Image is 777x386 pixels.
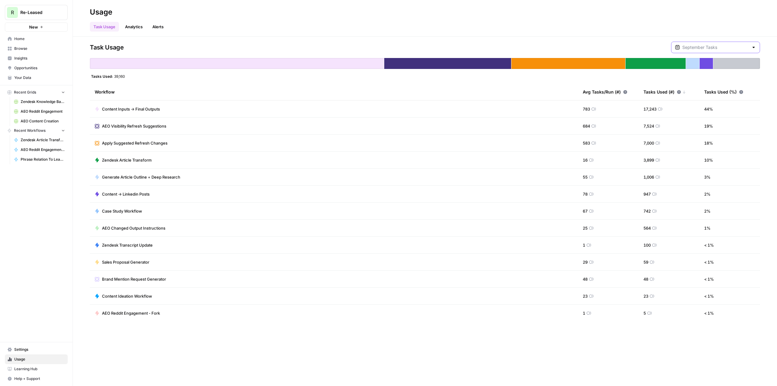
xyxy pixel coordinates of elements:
span: 783 [583,106,590,112]
span: Content -> Linkedin Posts [102,191,150,197]
span: AEO Reddit Engagement - Fork [102,310,160,316]
span: 23 [583,293,588,299]
button: Recent Workflows [5,126,68,135]
span: Content Ideation Workflow [102,293,152,299]
span: Browse [14,46,65,51]
div: Tasks Used (#) [643,84,686,100]
span: R [11,9,14,16]
a: AEO Reddit Engagement [11,107,68,116]
span: 19 % [704,123,713,129]
a: Opportunities [5,63,68,73]
a: Content -> Linkedin Posts [95,191,150,197]
span: 29 [583,259,588,265]
span: Zendesk Transcript Update [102,242,153,248]
a: Learning Hub [5,364,68,374]
button: Help + Support [5,374,68,384]
span: Brand Mention Request Generator [102,276,166,282]
span: AEO Content Creation [21,118,65,124]
a: Zendesk Transcript Update [95,242,153,248]
span: 5 [643,310,646,316]
span: < 1 % [704,293,714,299]
span: 7,524 [643,123,654,129]
span: Usage [14,357,65,362]
span: Help + Support [14,376,65,381]
a: Phrase Relation To Lease Management & Subtopic [11,155,68,164]
span: 947 [643,191,651,197]
span: 17,243 [643,106,657,112]
a: Browse [5,44,68,53]
span: Home [14,36,65,42]
button: Workspace: Re-Leased [5,5,68,20]
span: 16 [583,157,588,163]
span: AEO Reddit Engagement [21,109,65,114]
span: Zendesk Article Transform [102,157,152,163]
a: Sales Proposal Generator [95,259,149,265]
a: Zendesk Knowledge Base Update [11,97,68,107]
span: 78 [583,191,588,197]
span: 1 [583,310,585,316]
span: Re-Leased [20,9,57,15]
span: 564 [643,225,651,231]
span: Tasks Used: [91,74,113,79]
div: Tasks Used (%) [704,84,743,100]
span: 1 [583,242,585,248]
span: 59 [643,259,648,265]
span: 684 [583,123,590,129]
span: Zendesk Article Transform [21,137,65,143]
span: 67 [583,208,588,214]
a: AEO Changed Output Instructions [95,225,165,231]
span: 742 [643,208,651,214]
span: < 1 % [704,276,714,282]
span: AEO Changed Output Instructions [102,225,165,231]
a: Insights [5,53,68,63]
span: Apply Suggested Refresh Changes [102,140,168,146]
a: Case Study Workflow [95,208,142,214]
span: 1,006 [643,174,654,180]
span: 2 % [704,208,711,214]
span: Generate Article Outline + Deep Research [102,174,180,180]
span: 55 [583,174,588,180]
a: AEO Content Creation [11,116,68,126]
span: Zendesk Knowledge Base Update [21,99,65,104]
span: 3 % [704,174,711,180]
span: Task Usage [90,43,124,52]
span: Learning Hub [14,366,65,372]
span: 44 % [704,106,713,112]
a: Task Usage [90,22,119,32]
span: 2 % [704,191,711,197]
span: 10 % [704,157,713,163]
a: Alerts [149,22,167,32]
span: < 1 % [704,310,714,316]
a: Settings [5,345,68,354]
span: 18 % [704,140,713,146]
a: Zendesk Article Transform [11,135,68,145]
span: 39,160 [114,74,125,79]
span: 7,000 [643,140,654,146]
a: Home [5,34,68,44]
span: 1 % [704,225,711,231]
span: Opportunities [14,65,65,71]
div: Avg Tasks/Run (#) [583,84,627,100]
a: Content Inputs -> Final Outputs [95,106,160,112]
a: Zendesk Article Transform [95,157,152,163]
span: < 1 % [704,242,714,248]
span: < 1 % [704,259,714,265]
div: Usage [90,7,112,17]
button: Recent Grids [5,88,68,97]
span: AEO Reddit Engagement - Fork [21,147,65,152]
span: Phrase Relation To Lease Management & Subtopic [21,157,65,162]
a: Usage [5,354,68,364]
span: 48 [643,276,648,282]
span: 3,899 [643,157,654,163]
span: Your Data [14,75,65,80]
span: Case Study Workflow [102,208,142,214]
span: AEO Visibility Refresh Suggestions [102,123,166,129]
span: Insights [14,56,65,61]
span: 48 [583,276,588,282]
a: Content Ideation Workflow [95,293,152,299]
span: Recent Workflows [14,128,46,133]
a: Analytics [121,22,146,32]
a: Generate Article Outline + Deep Research [95,174,180,180]
span: Recent Grids [14,90,36,95]
span: Sales Proposal Generator [102,259,149,265]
